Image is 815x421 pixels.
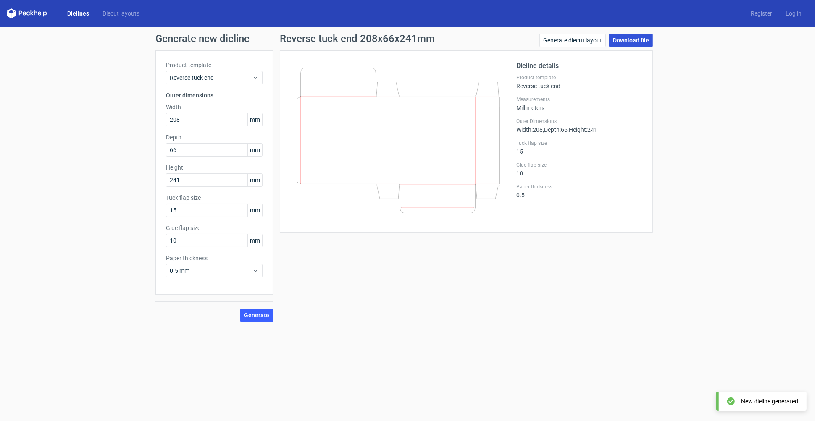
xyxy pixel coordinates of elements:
[247,174,262,186] span: mm
[516,96,642,111] div: Millimeters
[247,144,262,156] span: mm
[166,224,263,232] label: Glue flap size
[744,9,779,18] a: Register
[166,254,263,262] label: Paper thickness
[516,74,642,81] label: Product template
[60,9,96,18] a: Dielines
[516,118,642,125] label: Outer Dimensions
[516,162,642,177] div: 10
[280,34,435,44] h1: Reverse tuck end 208x66x241mm
[244,312,269,318] span: Generate
[516,140,642,155] div: 15
[543,126,568,133] span: , Depth : 66
[516,96,642,103] label: Measurements
[539,34,606,47] a: Generate diecut layout
[247,113,262,126] span: mm
[516,126,543,133] span: Width : 208
[516,74,642,89] div: Reverse tuck end
[170,73,252,82] span: Reverse tuck end
[166,194,263,202] label: Tuck flap size
[240,309,273,322] button: Generate
[741,397,798,405] div: New dieline generated
[155,34,660,44] h1: Generate new dieline
[516,183,642,199] div: 0.5
[166,103,263,111] label: Width
[166,163,263,172] label: Height
[779,9,808,18] a: Log in
[516,183,642,190] label: Paper thickness
[516,140,642,146] label: Tuck flap size
[247,204,262,217] span: mm
[166,91,263,99] h3: Outer dimensions
[166,61,263,69] label: Product template
[170,267,252,275] span: 0.5 mm
[516,61,642,71] h2: Dieline details
[609,34,653,47] a: Download file
[96,9,146,18] a: Diecut layouts
[247,234,262,247] span: mm
[516,162,642,168] label: Glue flap size
[568,126,597,133] span: , Height : 241
[166,133,263,141] label: Depth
